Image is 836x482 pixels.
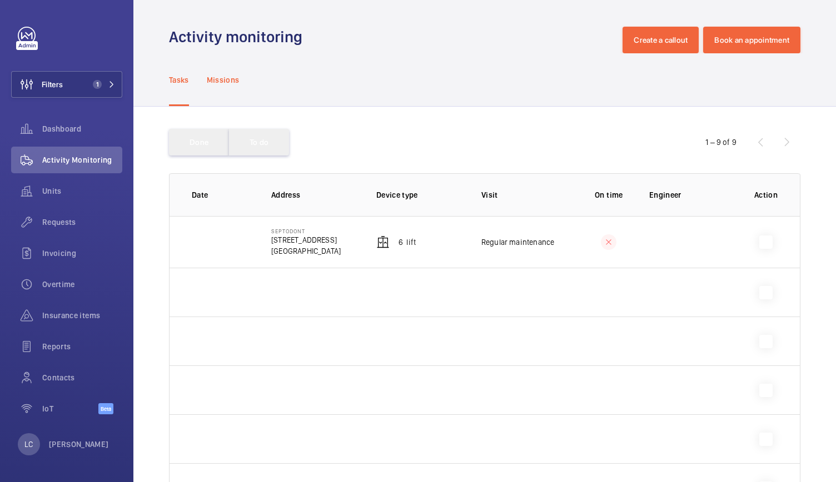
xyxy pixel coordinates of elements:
[623,27,699,53] button: Create a callout
[42,123,122,134] span: Dashboard
[42,310,122,321] span: Insurance items
[703,27,800,53] button: Book an appointment
[192,189,253,200] p: Date
[169,27,309,47] h1: Activity monitoring
[42,217,122,228] span: Requests
[24,439,33,450] p: LC
[649,189,737,200] p: Engineer
[169,74,189,86] p: Tasks
[399,237,416,248] p: 6 Lift
[93,80,102,89] span: 1
[42,154,122,165] span: Activity Monitoring
[49,439,109,450] p: [PERSON_NAME]
[42,403,98,414] span: IoT
[42,248,122,259] span: Invoicing
[271,245,341,257] p: [GEOGRAPHIC_DATA]
[42,79,63,90] span: Filters
[705,137,737,148] div: 1 – 9 of 9
[42,185,122,197] span: Units
[42,372,122,383] span: Contacts
[271,228,341,234] p: Septodont
[11,71,122,98] button: Filters1
[376,189,464,200] p: Device type
[42,279,122,290] span: Overtime
[481,237,554,248] p: Regular maintenance
[754,189,778,200] p: Action
[481,189,569,200] p: Visit
[207,74,240,86] p: Missions
[271,234,341,245] p: [STREET_ADDRESS]
[42,341,122,352] span: Reports
[98,403,113,414] span: Beta
[586,189,631,200] p: On time
[271,189,359,200] p: Address
[169,129,229,155] button: Done
[376,235,390,249] img: elevator.svg
[229,129,289,155] button: To do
